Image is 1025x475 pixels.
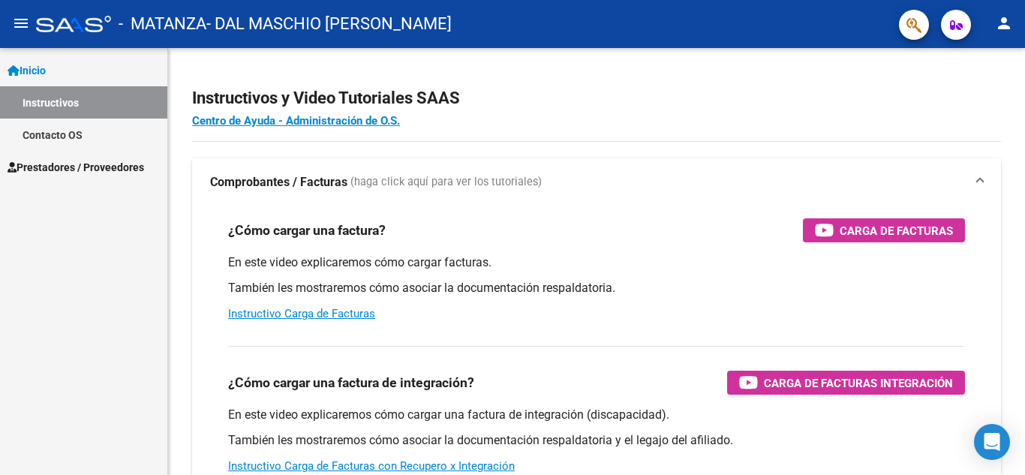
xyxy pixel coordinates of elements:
span: Prestadores / Proveedores [8,159,144,176]
p: En este video explicaremos cómo cargar facturas. [228,254,965,271]
mat-expansion-panel-header: Comprobantes / Facturas (haga click aquí para ver los tutoriales) [192,158,1001,206]
span: - MATANZA [119,8,206,41]
h3: ¿Cómo cargar una factura de integración? [228,372,474,393]
a: Instructivo Carga de Facturas [228,307,375,320]
mat-icon: person [995,14,1013,32]
strong: Comprobantes / Facturas [210,174,347,191]
button: Carga de Facturas Integración [727,371,965,395]
button: Carga de Facturas [803,218,965,242]
mat-icon: menu [12,14,30,32]
a: Centro de Ayuda - Administración de O.S. [192,114,400,128]
span: (haga click aquí para ver los tutoriales) [350,174,542,191]
span: Carga de Facturas Integración [764,374,953,392]
p: También les mostraremos cómo asociar la documentación respaldatoria. [228,280,965,296]
p: También les mostraremos cómo asociar la documentación respaldatoria y el legajo del afiliado. [228,432,965,449]
a: Instructivo Carga de Facturas con Recupero x Integración [228,459,515,473]
span: Inicio [8,62,46,79]
h3: ¿Cómo cargar una factura? [228,220,386,241]
h2: Instructivos y Video Tutoriales SAAS [192,84,1001,113]
div: Open Intercom Messenger [974,424,1010,460]
span: Carga de Facturas [840,221,953,240]
p: En este video explicaremos cómo cargar una factura de integración (discapacidad). [228,407,965,423]
span: - DAL MASCHIO [PERSON_NAME] [206,8,452,41]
